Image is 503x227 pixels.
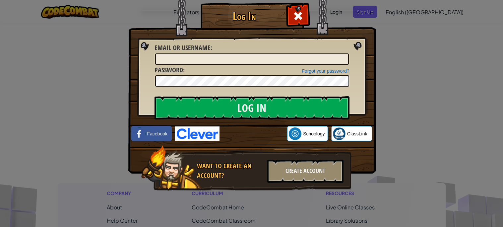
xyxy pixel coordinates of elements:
img: facebook_small.png [133,127,146,140]
iframe: Sign in with Google Button [220,126,287,141]
a: Forgot your password? [302,68,349,74]
img: schoology.png [289,127,301,140]
span: Facebook [147,130,167,137]
input: Log In [155,96,349,119]
span: Email or Username [155,43,211,52]
label: : [155,65,185,75]
div: Create Account [267,160,344,183]
div: Want to create an account? [197,161,263,180]
h1: Log In [202,10,287,22]
img: clever-logo-blue.png [175,126,220,141]
img: classlink-logo-small.png [333,127,346,140]
label: : [155,43,212,53]
span: Schoology [303,130,325,137]
span: Password [155,65,183,74]
span: ClassLink [347,130,367,137]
